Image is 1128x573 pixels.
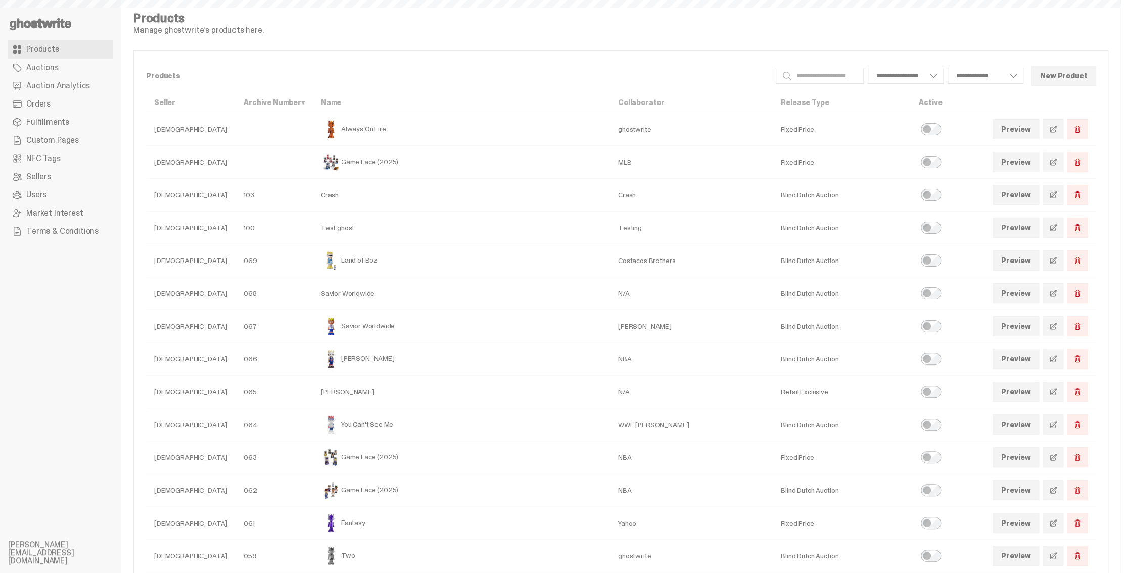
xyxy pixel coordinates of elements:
[993,447,1039,467] a: Preview
[313,408,610,441] td: You Can't See Me
[313,277,610,310] td: Savior Worldwide
[610,92,773,113] th: Collaborator
[321,480,341,500] img: Game Face (2025)
[313,540,610,572] td: Two
[610,212,773,244] td: Testing
[321,119,341,139] img: Always On Fire
[146,408,236,441] td: [DEMOGRAPHIC_DATA]
[773,212,911,244] td: Blind Dutch Auction
[610,376,773,408] td: N/A
[773,179,911,212] td: Blind Dutch Auction
[236,474,313,507] td: 062
[301,98,305,107] span: ▾
[8,168,113,186] a: Sellers
[146,343,236,376] td: [DEMOGRAPHIC_DATA]
[610,179,773,212] td: Crash
[773,146,911,179] td: Fixed Price
[26,118,69,126] span: Fulfillments
[8,113,113,131] a: Fulfillments
[26,136,79,144] span: Custom Pages
[993,480,1039,500] a: Preview
[313,179,610,212] td: Crash
[8,204,113,222] a: Market Interest
[993,283,1039,303] a: Preview
[610,441,773,474] td: NBA
[313,376,610,408] td: [PERSON_NAME]
[244,98,305,107] a: Archive Number▾
[313,441,610,474] td: Game Face (2025)
[993,152,1039,172] a: Preview
[1031,66,1096,86] button: New Product
[146,507,236,540] td: [DEMOGRAPHIC_DATA]
[26,82,90,90] span: Auction Analytics
[8,222,113,240] a: Terms & Conditions
[313,212,610,244] td: Test ghost
[313,244,610,277] td: Land of Boz
[236,343,313,376] td: 066
[1067,480,1088,500] button: Delete Product
[26,227,99,235] span: Terms & Conditions
[993,349,1039,369] a: Preview
[610,474,773,507] td: NBA
[1067,218,1088,238] button: Delete Product
[773,507,911,540] td: Fixed Price
[610,277,773,310] td: N/A
[313,507,610,540] td: Fantasy
[773,343,911,376] td: Blind Dutch Auction
[993,414,1039,435] a: Preview
[993,119,1039,139] a: Preview
[773,92,911,113] th: Release Type
[993,513,1039,533] a: Preview
[26,45,59,54] span: Products
[1067,283,1088,303] button: Delete Product
[146,244,236,277] td: [DEMOGRAPHIC_DATA]
[1067,250,1088,271] button: Delete Product
[993,316,1039,336] a: Preview
[993,546,1039,566] a: Preview
[146,376,236,408] td: [DEMOGRAPHIC_DATA]
[1067,513,1088,533] button: Delete Product
[133,12,264,24] h4: Products
[773,376,911,408] td: Retail Exclusive
[610,408,773,441] td: WWE [PERSON_NAME]
[236,179,313,212] td: 103
[146,72,768,79] p: Products
[1067,119,1088,139] button: Delete Product
[133,26,264,34] p: Manage ghostwrite's products here.
[236,310,313,343] td: 067
[8,131,113,149] a: Custom Pages
[1067,447,1088,467] button: Delete Product
[993,382,1039,402] a: Preview
[993,250,1039,271] a: Preview
[146,179,236,212] td: [DEMOGRAPHIC_DATA]
[321,250,341,271] img: Land of Boz
[26,173,51,181] span: Sellers
[236,376,313,408] td: 065
[26,209,83,217] span: Market Interest
[8,95,113,113] a: Orders
[321,447,341,467] img: Game Face (2025)
[773,441,911,474] td: Fixed Price
[993,218,1039,238] a: Preview
[1067,546,1088,566] button: Delete Product
[313,310,610,343] td: Savior Worldwide
[773,244,911,277] td: Blind Dutch Auction
[1067,152,1088,172] button: Delete Product
[773,474,911,507] td: Blind Dutch Auction
[8,40,113,59] a: Products
[1067,185,1088,205] button: Delete Product
[8,59,113,77] a: Auctions
[313,146,610,179] td: Game Face (2025)
[773,540,911,572] td: Blind Dutch Auction
[236,540,313,572] td: 059
[773,277,911,310] td: Blind Dutch Auction
[146,474,236,507] td: [DEMOGRAPHIC_DATA]
[313,113,610,146] td: Always On Fire
[146,146,236,179] td: [DEMOGRAPHIC_DATA]
[321,152,341,172] img: Game Face (2025)
[313,474,610,507] td: Game Face (2025)
[146,113,236,146] td: [DEMOGRAPHIC_DATA]
[1067,349,1088,369] button: Delete Product
[1067,414,1088,435] button: Delete Product
[321,349,341,369] img: Eminem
